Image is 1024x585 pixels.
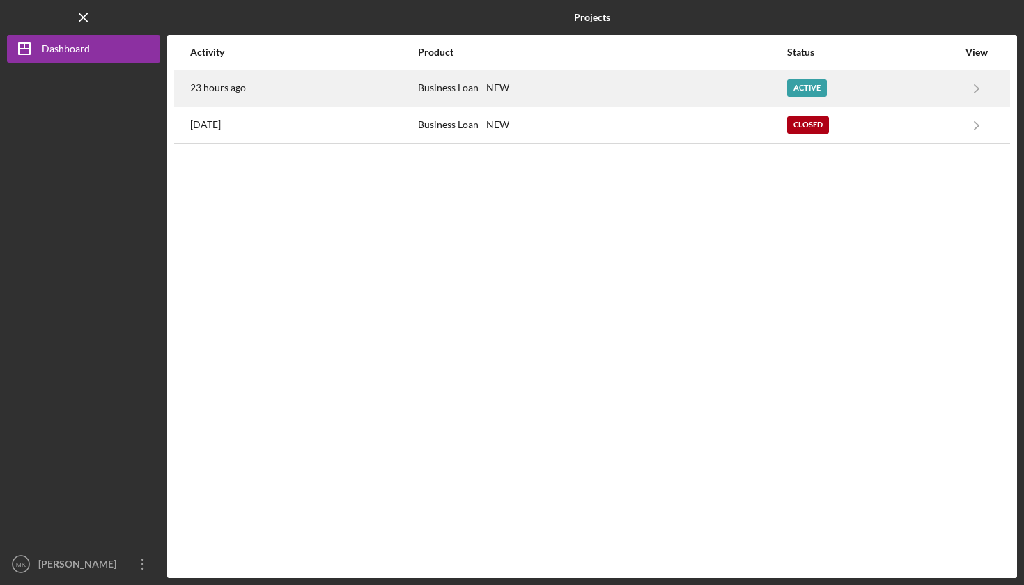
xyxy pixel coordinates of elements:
[190,119,221,130] time: 2025-02-19 17:53
[16,561,26,568] text: MK
[959,47,994,58] div: View
[7,550,160,578] button: MK[PERSON_NAME]
[190,47,417,58] div: Activity
[7,35,160,63] button: Dashboard
[418,108,786,143] div: Business Loan - NEW
[787,79,827,97] div: Active
[35,550,125,582] div: [PERSON_NAME]
[787,116,829,134] div: Closed
[418,47,786,58] div: Product
[787,47,958,58] div: Status
[418,71,786,106] div: Business Loan - NEW
[190,82,246,93] time: 2025-10-09 13:47
[42,35,90,66] div: Dashboard
[574,12,610,23] b: Projects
